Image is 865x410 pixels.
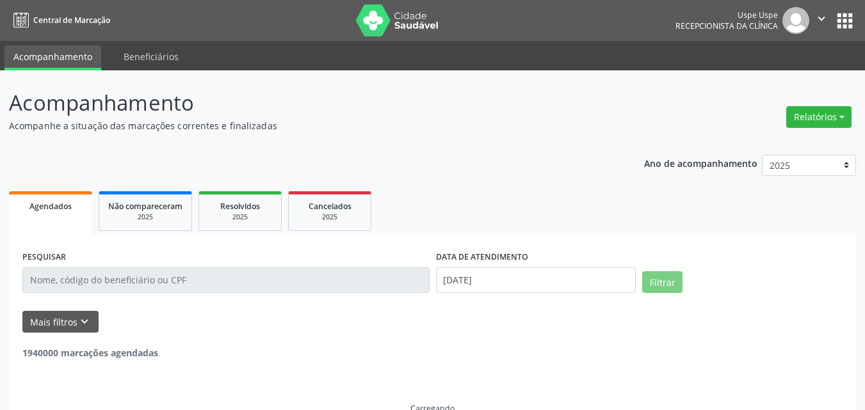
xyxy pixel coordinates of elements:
[642,271,683,293] button: Filtrar
[814,12,829,26] i: 
[675,10,778,20] div: Uspe Uspe
[208,212,272,222] div: 2025
[22,248,66,267] label: PESQUISAR
[22,347,158,359] strong: 1940000 marcações agendadas
[29,201,72,212] span: Agendados
[298,212,362,222] div: 2025
[4,45,101,70] a: Acompanhamento
[675,20,778,31] span: Recepcionista da clínica
[77,315,92,329] i: keyboard_arrow_down
[220,201,260,212] span: Resolvidos
[9,119,602,132] p: Acompanhe a situação das marcações correntes e finalizadas
[786,106,852,128] button: Relatórios
[809,7,834,34] button: 
[834,10,856,32] button: apps
[644,155,757,171] p: Ano de acompanhamento
[22,267,430,293] input: Nome, código do beneficiário ou CPF
[108,212,182,222] div: 2025
[33,15,110,26] span: Central de Marcação
[436,267,636,293] input: Selecione um intervalo
[436,248,528,267] label: DATA DE ATENDIMENTO
[309,201,352,212] span: Cancelados
[782,7,809,34] img: img
[9,10,110,31] a: Central de Marcação
[9,87,602,119] p: Acompanhamento
[22,311,99,333] button: Mais filtroskeyboard_arrow_down
[108,201,182,212] span: Não compareceram
[115,45,188,68] a: Beneficiários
